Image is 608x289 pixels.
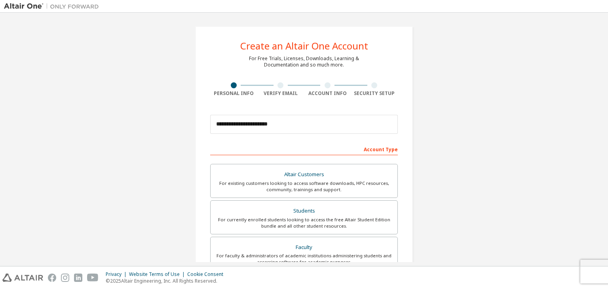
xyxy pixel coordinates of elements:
img: facebook.svg [48,274,56,282]
div: For Free Trials, Licenses, Downloads, Learning & Documentation and so much more. [249,55,359,68]
div: Students [215,205,393,217]
div: Personal Info [210,90,257,97]
div: Cookie Consent [187,271,228,278]
div: Altair Customers [215,169,393,180]
div: Website Terms of Use [129,271,187,278]
div: Faculty [215,242,393,253]
div: Privacy [106,271,129,278]
div: Create an Altair One Account [240,41,368,51]
div: Account Type [210,143,398,155]
div: Security Setup [351,90,398,97]
img: linkedin.svg [74,274,82,282]
img: instagram.svg [61,274,69,282]
img: Altair One [4,2,103,10]
div: For currently enrolled students looking to access the free Altair Student Edition bundle and all ... [215,217,393,229]
div: Verify Email [257,90,304,97]
div: For faculty & administrators of academic institutions administering students and accessing softwa... [215,253,393,265]
div: For existing customers looking to access software downloads, HPC resources, community, trainings ... [215,180,393,193]
p: © 2025 Altair Engineering, Inc. All Rights Reserved. [106,278,228,284]
div: Account Info [304,90,351,97]
img: altair_logo.svg [2,274,43,282]
img: youtube.svg [87,274,99,282]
